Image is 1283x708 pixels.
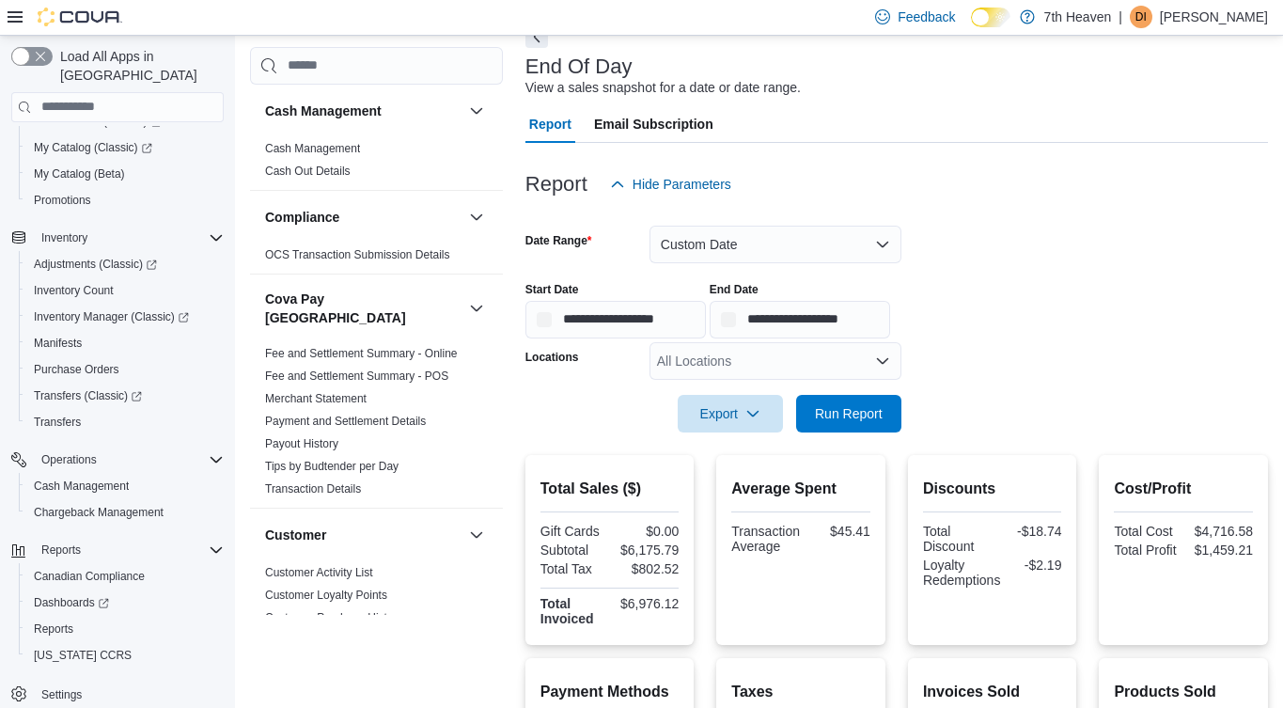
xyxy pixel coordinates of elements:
[1187,543,1253,558] div: $1,459.21
[34,505,164,520] span: Chargeback Management
[540,478,680,500] h2: Total Sales ($)
[731,524,800,554] div: Transaction Average
[265,164,351,179] span: Cash Out Details
[614,561,680,576] div: $802.52
[265,414,426,429] span: Payment and Settlement Details
[41,543,81,558] span: Reports
[265,588,387,603] span: Customer Loyalty Points
[265,481,361,496] span: Transaction Details
[26,253,164,275] a: Adjustments (Classic)
[19,642,231,669] button: [US_STATE] CCRS
[265,370,448,383] a: Fee and Settlement Summary - POS
[34,448,224,471] span: Operations
[26,591,117,614] a: Dashboards
[923,524,989,554] div: Total Discount
[26,501,171,524] a: Chargeback Management
[265,346,458,361] span: Fee and Settlement Summary - Online
[53,47,224,85] span: Load All Apps in [GEOGRAPHIC_DATA]
[34,682,224,705] span: Settings
[19,277,231,304] button: Inventory Count
[898,8,955,26] span: Feedback
[34,569,145,584] span: Canadian Compliance
[265,436,338,451] span: Payout History
[34,415,81,430] span: Transfers
[1187,524,1253,539] div: $4,716.58
[26,358,224,381] span: Purchase Orders
[265,248,450,261] a: OCS Transaction Submission Details
[34,362,119,377] span: Purchase Orders
[996,524,1062,539] div: -$18.74
[265,392,367,405] a: Merchant Statement
[1114,478,1253,500] h2: Cost/Profit
[1160,6,1268,28] p: [PERSON_NAME]
[26,279,121,302] a: Inventory Count
[540,561,606,576] div: Total Tax
[34,166,125,181] span: My Catalog (Beta)
[34,539,88,561] button: Reports
[19,409,231,435] button: Transfers
[1135,6,1147,28] span: DI
[265,391,367,406] span: Merchant Statement
[1130,6,1152,28] div: Demetri Ioannides
[26,385,224,407] span: Transfers (Classic)
[649,226,901,263] button: Custom Date
[614,524,680,539] div: $0.00
[26,279,224,302] span: Inventory Count
[19,356,231,383] button: Purchase Orders
[34,539,224,561] span: Reports
[265,589,387,602] a: Customer Loyalty Points
[265,482,361,496] a: Transaction Details
[19,187,231,213] button: Promotions
[971,27,972,28] span: Dark Mode
[1114,681,1253,703] h2: Products Sold
[26,136,160,159] a: My Catalog (Classic)
[26,136,224,159] span: My Catalog (Classic)
[19,616,231,642] button: Reports
[265,369,448,384] span: Fee and Settlement Summary - POS
[265,247,450,262] span: OCS Transaction Submission Details
[265,460,399,473] a: Tips by Budtender per Day
[26,475,136,497] a: Cash Management
[19,251,231,277] a: Adjustments (Classic)
[465,297,488,320] button: Cova Pay [GEOGRAPHIC_DATA]
[265,290,462,327] h3: Cova Pay [GEOGRAPHIC_DATA]
[265,165,351,178] a: Cash Out Details
[38,8,122,26] img: Cova
[731,478,870,500] h2: Average Spent
[465,524,488,546] button: Customer
[4,680,231,707] button: Settings
[34,227,95,249] button: Inventory
[26,358,127,381] a: Purchase Orders
[525,55,633,78] h3: End Of Day
[529,105,571,143] span: Report
[540,681,680,703] h2: Payment Methods
[19,161,231,187] button: My Catalog (Beta)
[614,596,680,611] div: $6,976.12
[1119,6,1122,28] p: |
[265,565,373,580] span: Customer Activity List
[34,227,224,249] span: Inventory
[26,644,224,667] span: Washington CCRS
[19,473,231,499] button: Cash Management
[34,283,114,298] span: Inventory Count
[525,233,592,248] label: Date Range
[265,142,360,155] a: Cash Management
[540,543,606,558] div: Subtotal
[34,388,142,403] span: Transfers (Classic)
[265,437,338,450] a: Payout History
[26,618,224,640] span: Reports
[4,447,231,473] button: Operations
[1044,6,1112,28] p: 7th Heaven
[19,134,231,161] a: My Catalog (Classic)
[633,175,731,194] span: Hide Parameters
[26,501,224,524] span: Chargeback Management
[26,332,224,354] span: Manifests
[26,591,224,614] span: Dashboards
[26,163,224,185] span: My Catalog (Beta)
[34,479,129,494] span: Cash Management
[4,225,231,251] button: Inventory
[34,684,89,706] a: Settings
[26,618,81,640] a: Reports
[250,561,503,682] div: Customer
[594,105,713,143] span: Email Subscription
